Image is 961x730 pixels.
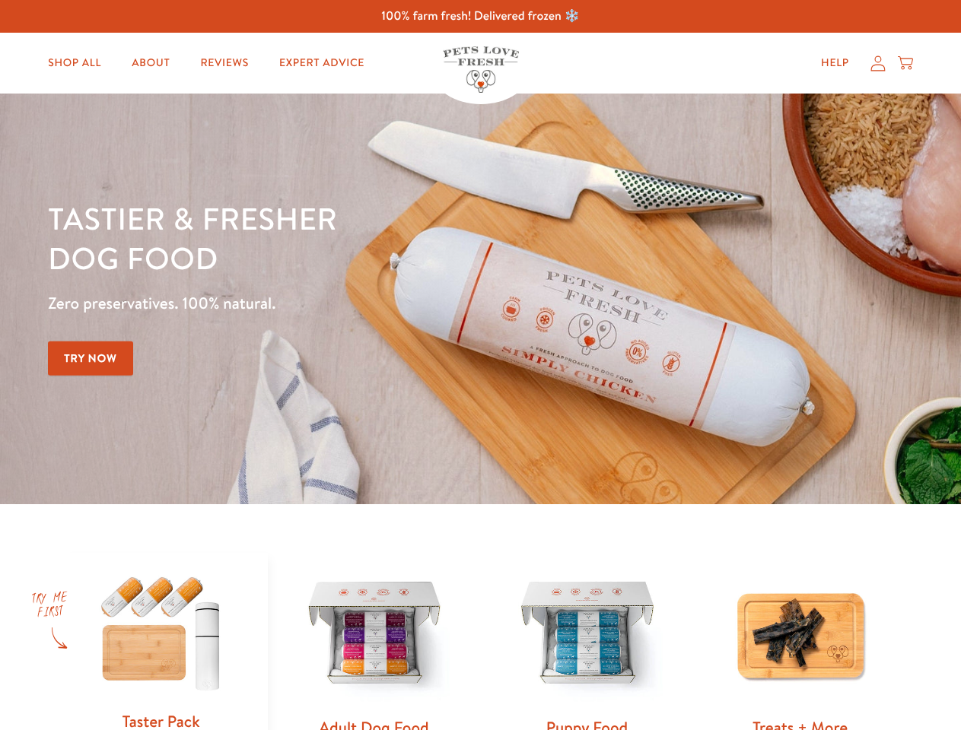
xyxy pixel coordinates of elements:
a: About [119,48,182,78]
a: Expert Advice [267,48,377,78]
a: Reviews [188,48,260,78]
a: Try Now [48,341,133,376]
img: Pets Love Fresh [443,46,519,93]
a: Shop All [36,48,113,78]
a: Help [809,48,861,78]
p: Zero preservatives. 100% natural. [48,290,625,317]
h1: Tastier & fresher dog food [48,198,625,278]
